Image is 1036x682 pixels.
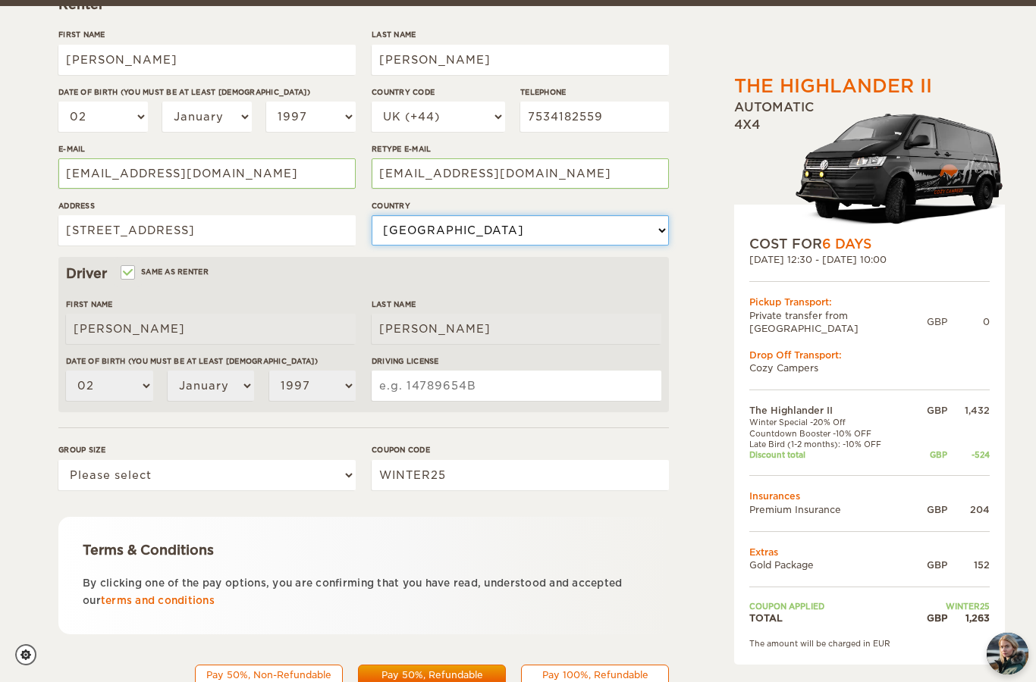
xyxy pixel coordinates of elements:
input: e.g. example@example.com [372,158,669,189]
div: 152 [947,558,990,571]
div: Driver [66,264,661,283]
div: GBP [912,404,947,417]
a: Cookie settings [15,644,46,665]
td: Discount total [749,449,912,460]
label: Retype E-mail [372,143,669,155]
div: GBP [912,612,947,624]
span: 6 Days [822,236,871,252]
div: GBP [912,558,947,571]
label: Country Code [372,86,505,98]
div: GBP [912,449,947,460]
td: The Highlander II [749,404,912,417]
td: TOTAL [749,612,912,624]
label: Date of birth (You must be at least [DEMOGRAPHIC_DATA]) [66,355,356,367]
div: 0 [947,315,990,328]
div: 204 [947,503,990,516]
a: terms and conditions [101,595,215,606]
label: Driving License [372,355,661,367]
div: Pay 100%, Refundable [531,668,659,681]
td: Extras [749,546,990,558]
div: GBP [912,503,947,516]
label: Date of birth (You must be at least [DEMOGRAPHIC_DATA]) [58,86,356,98]
input: e.g. Smith [372,45,669,75]
div: [DATE] 12:30 - [DATE] 10:00 [749,253,990,266]
input: e.g. example@example.com [58,158,356,189]
input: e.g. William [66,314,356,344]
td: Insurances [749,490,990,502]
input: e.g. 1 234 567 890 [520,102,669,132]
td: Cozy Campers [749,361,990,374]
label: Coupon code [372,444,669,455]
div: Pay 50%, Refundable [368,668,496,681]
label: Telephone [520,86,669,98]
p: By clicking one of the pay options, you are confirming that you have read, understood and accepte... [83,574,645,610]
input: e.g. Street, City, Zip Code [58,215,356,246]
label: E-mail [58,143,356,155]
div: Pickup Transport: [749,296,990,308]
div: Terms & Conditions [83,541,645,559]
td: Premium Insurance [749,503,912,516]
label: Last Name [372,299,661,310]
div: Automatic 4x4 [734,99,1005,235]
input: e.g. Smith [372,314,661,344]
td: Late Bird (1-2 months): -10% OFF [749,439,912,449]
div: The Highlander II [734,74,932,99]
input: Same as renter [122,269,132,279]
label: Address [58,200,356,211]
label: Last Name [372,29,669,40]
input: e.g. William [58,45,356,75]
td: Coupon applied [749,601,912,612]
td: Winter Special -20% Off [749,417,912,427]
div: Drop Off Transport: [749,349,990,361]
td: Private transfer from [GEOGRAPHIC_DATA] [749,309,927,335]
div: 1,432 [947,404,990,417]
div: COST FOR [749,235,990,253]
div: The amount will be charged in EUR [749,638,990,649]
label: First Name [66,299,356,310]
td: WINTER25 [912,601,990,612]
label: Same as renter [122,264,209,279]
img: Freyja at Cozy Campers [987,633,1028,674]
div: 1,263 [947,612,990,624]
input: e.g. 14789654B [372,371,661,401]
td: Countdown Booster -10% OFF [749,428,912,439]
div: -524 [947,449,990,460]
label: Group size [58,444,356,455]
button: chat-button [987,633,1028,674]
div: GBP [927,315,947,328]
img: stor-langur-223.png [795,104,1005,235]
label: Country [372,200,669,211]
label: First Name [58,29,356,40]
td: Gold Package [749,558,912,571]
div: Pay 50%, Non-Refundable [205,668,333,681]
